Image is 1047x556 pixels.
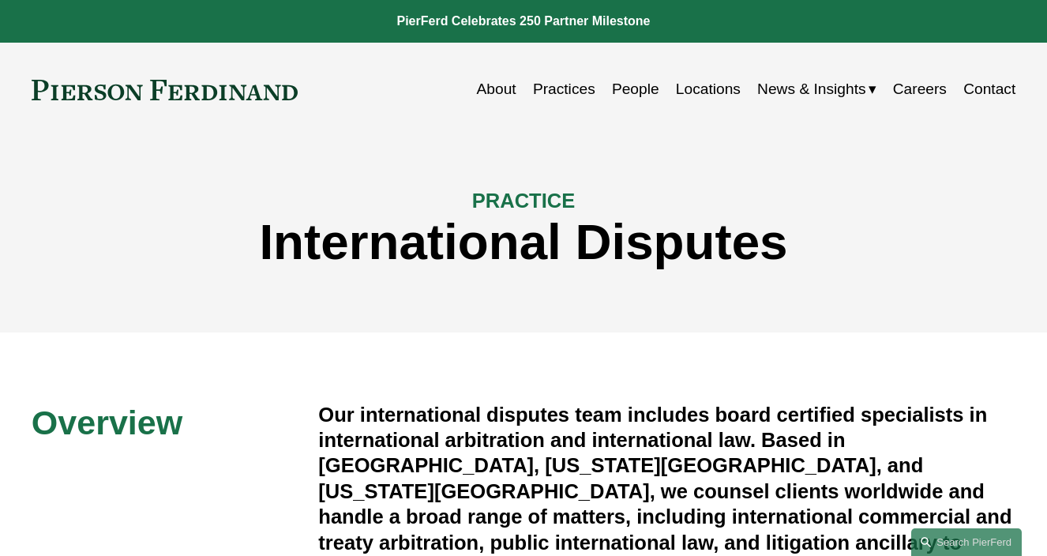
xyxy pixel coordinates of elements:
a: People [612,74,659,104]
a: Search this site [911,528,1022,556]
a: Contact [963,74,1015,104]
a: Practices [533,74,595,104]
a: folder dropdown [757,74,876,104]
h1: International Disputes [32,213,1015,271]
span: Overview [32,404,182,441]
a: Locations [676,74,741,104]
a: About [477,74,516,104]
span: PRACTICE [472,190,576,212]
a: Careers [893,74,947,104]
span: News & Insights [757,76,865,103]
